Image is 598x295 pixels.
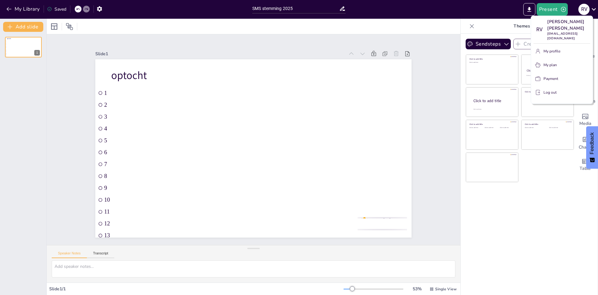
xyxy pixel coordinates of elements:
button: Feedback - Show survey [586,126,598,169]
span: Feedback [589,132,595,154]
p: Log out [543,90,557,95]
button: My profile [534,46,590,56]
p: [EMAIL_ADDRESS][DOMAIN_NAME] [547,32,590,41]
p: [PERSON_NAME] [PERSON_NAME] [547,18,590,32]
button: Log out [534,87,590,97]
p: My profile [543,48,560,54]
p: My plan [543,62,557,68]
button: My plan [534,60,590,70]
p: Payment [543,76,558,81]
button: Payment [534,74,590,84]
div: R V [534,24,545,35]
